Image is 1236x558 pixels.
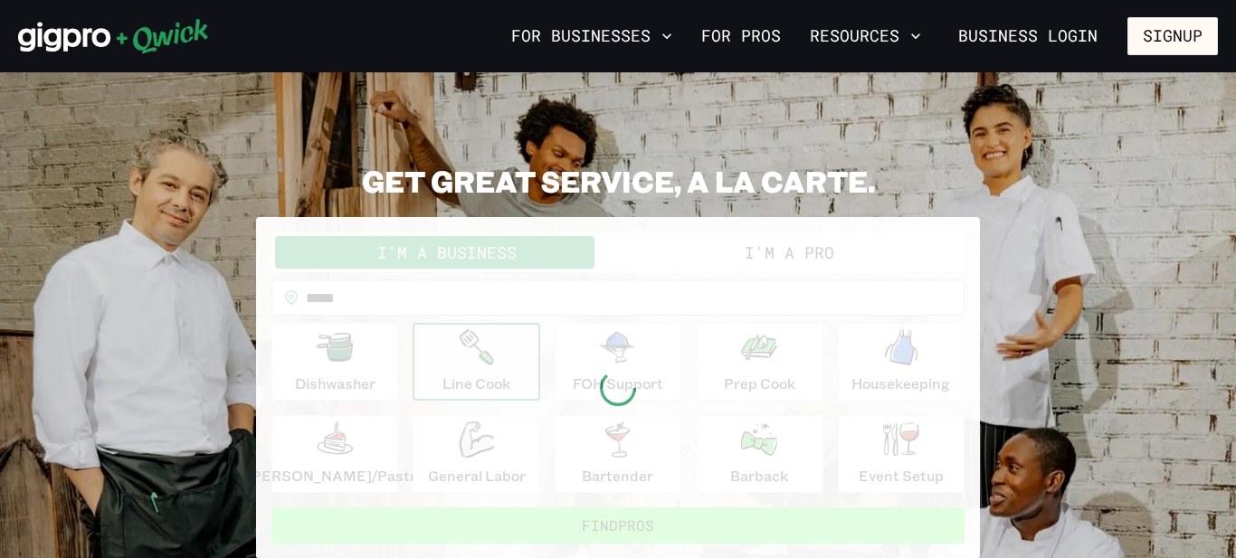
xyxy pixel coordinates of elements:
button: For Businesses [504,21,680,52]
button: Signup [1127,17,1218,55]
h2: GET GREAT SERVICE, A LA CARTE. [256,163,980,199]
button: Resources [803,21,928,52]
a: For Pros [694,21,788,52]
p: [PERSON_NAME]/Pastry [246,465,423,487]
a: Business Login [943,17,1113,55]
